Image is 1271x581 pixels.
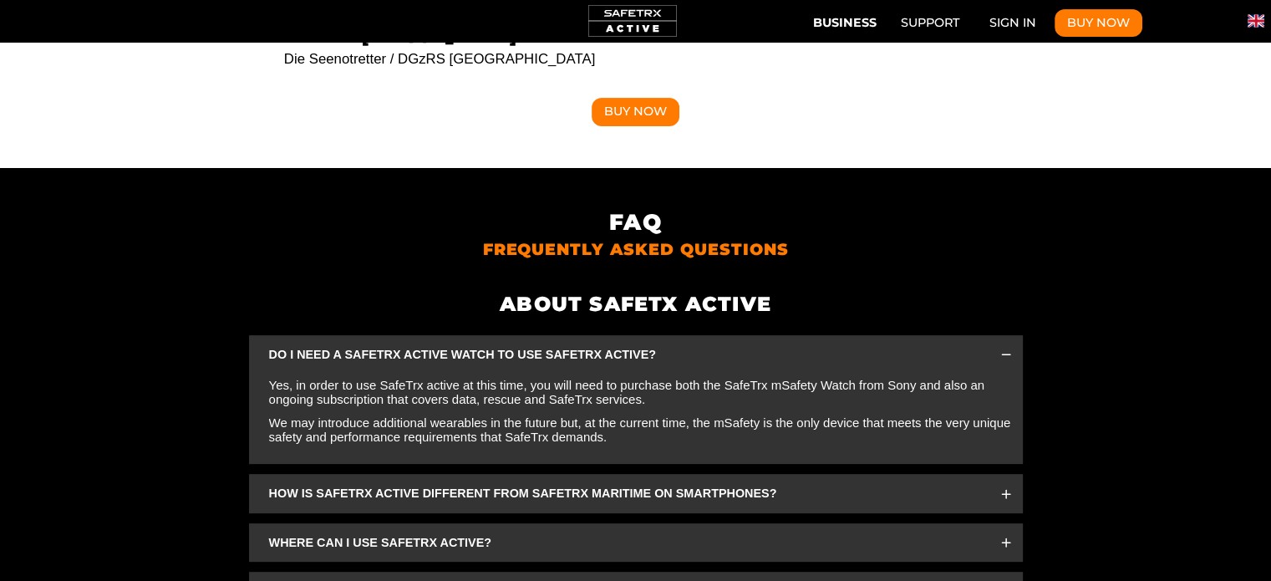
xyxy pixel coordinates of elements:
[269,345,982,364] span: Do I need a SafeTrx Active Watch to use SafeTrx Active?
[1055,9,1143,38] button: Buy Now
[249,293,1023,315] h2: About SafeTx Active
[269,484,982,502] span: How is SafeTrx Active different from SafeTrx Maritime on smartphones?
[259,10,621,45] h3: [PERSON_NAME]
[269,379,1013,406] small: Yes, in order to use SafeTrx active at this time, you will need to purchase both the SafeTrx mSaf...
[269,364,1013,454] div: Do I need a SafeTrx Active Watch to use SafeTrx Active?
[1248,13,1264,29] img: en
[887,9,972,38] a: Support
[1248,13,1264,29] button: Change language
[269,345,1013,364] button: Do I need a SafeTrx Active Watch to use SafeTrx Active?
[592,98,680,126] button: Buy Now
[269,533,1013,552] button: Where can I use SafeTrx Active?
[269,416,1013,444] small: We may introduce additional wearables in the future but, at the current time, the mSafety is the ...
[269,484,1013,502] button: How is SafeTrx Active different from SafeTrx Maritime on smartphones?
[259,50,621,69] p: Die Seenotretter / DGzRS [GEOGRAPHIC_DATA]
[249,241,1023,258] h5: FREQUENTLY ASKED QUESTIONS
[269,533,982,552] span: Where can I use SafeTrx Active?
[977,9,1050,38] a: Sign In
[807,7,882,34] button: Business
[249,210,1023,234] h1: FAQ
